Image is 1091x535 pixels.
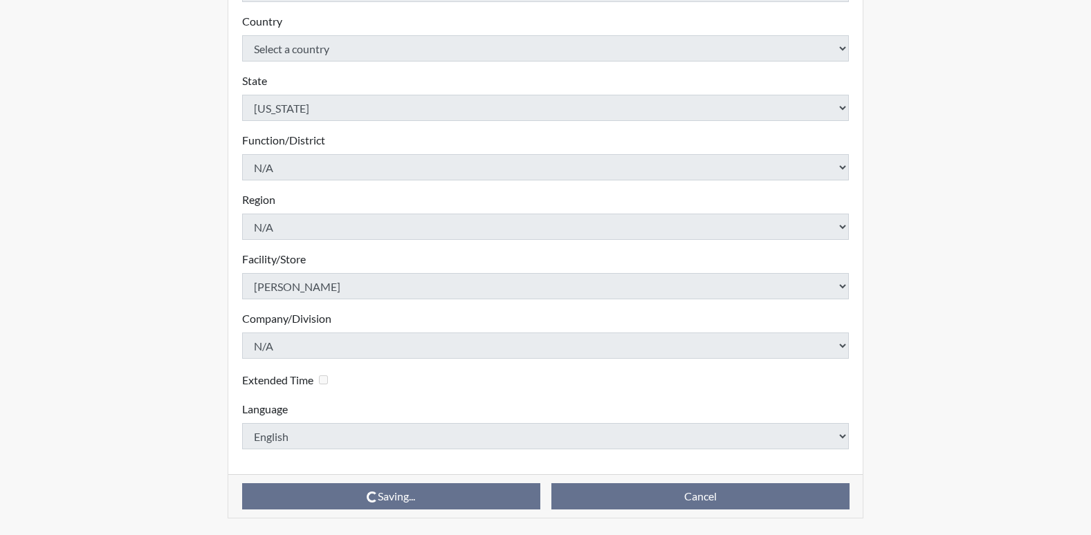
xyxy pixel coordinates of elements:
[242,401,288,417] label: Language
[242,372,313,388] label: Extended Time
[242,191,275,208] label: Region
[242,483,540,509] button: Saving...
[242,13,282,30] label: Country
[551,483,850,509] button: Cancel
[242,310,331,327] label: Company/Division
[242,73,267,89] label: State
[242,251,306,267] label: Facility/Store
[242,370,333,390] div: Checking this box will provide the interviewee with an accomodation of extra time to answer each ...
[242,132,325,149] label: Function/District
